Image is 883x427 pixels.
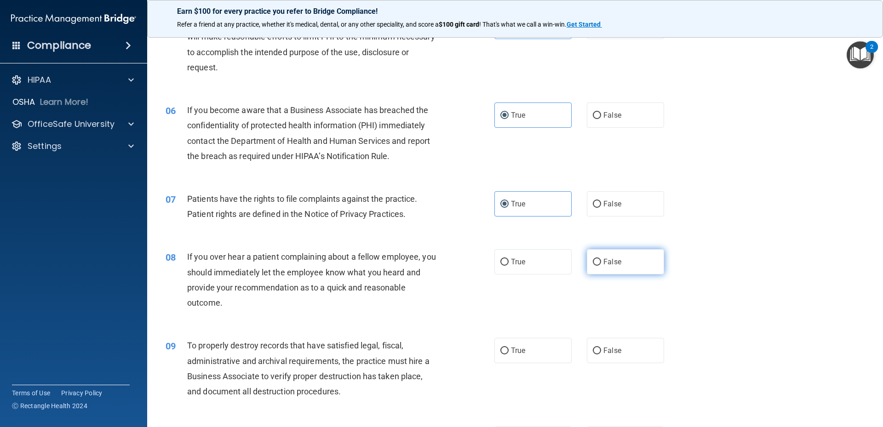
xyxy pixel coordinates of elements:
[603,257,621,266] span: False
[166,105,176,116] span: 06
[177,21,439,28] span: Refer a friend at any practice, whether it's medical, dental, or any other speciality, and score a
[870,47,873,59] div: 2
[166,252,176,263] span: 08
[11,10,136,28] img: PMB logo
[11,141,134,152] a: Settings
[500,112,509,119] input: True
[511,111,525,120] span: True
[593,259,601,266] input: False
[187,341,430,396] span: To properly destroy records that have satisfied legal, fiscal, administrative and archival requir...
[593,201,601,208] input: False
[27,39,91,52] h4: Compliance
[603,346,621,355] span: False
[187,105,430,161] span: If you become aware that a Business Associate has breached the confidentiality of protected healt...
[593,112,601,119] input: False
[603,199,621,208] span: False
[11,119,134,130] a: OfficeSafe University
[177,7,853,16] p: Earn $100 for every practice you refer to Bridge Compliance!
[567,21,602,28] a: Get Started
[500,201,509,208] input: True
[847,41,874,68] button: Open Resource Center, 2 new notifications
[511,257,525,266] span: True
[500,347,509,354] input: True
[28,74,51,85] p: HIPAA
[11,74,134,85] a: HIPAA
[28,119,115,130] p: OfficeSafe University
[187,194,418,219] span: Patients have the rights to file complaints against the practice. Patient rights are defined in t...
[500,259,509,266] input: True
[166,194,176,205] span: 07
[12,401,87,410] span: Ⓒ Rectangle Health 2024
[187,17,436,72] span: The Minimum Necessary Rule means that when disclosing PHI, you will make reasonable efforts to li...
[511,346,525,355] span: True
[12,97,35,108] p: OSHA
[61,388,103,398] a: Privacy Policy
[439,21,479,28] strong: $100 gift card
[603,111,621,120] span: False
[166,341,176,352] span: 09
[28,141,62,152] p: Settings
[40,97,89,108] p: Learn More!
[593,347,601,354] input: False
[187,252,436,307] span: If you over hear a patient complaining about a fellow employee, you should immediately let the em...
[511,199,525,208] span: True
[479,21,567,28] span: ! That's what we call a win-win.
[12,388,50,398] a: Terms of Use
[567,21,601,28] strong: Get Started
